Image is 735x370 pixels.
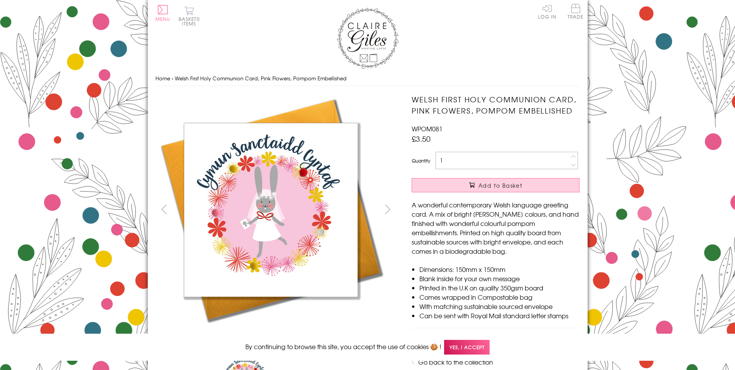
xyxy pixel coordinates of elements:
[568,4,584,20] a: Trade
[412,157,430,164] label: Quantity
[444,340,490,355] span: Yes, I accept
[419,302,580,311] li: With matching sustainable sourced envelope
[172,75,173,82] span: ›
[175,75,346,82] span: Welsh First Holy Communion Card, Pink Flowers, Pompom Embellished
[419,265,580,274] li: Dimensions: 150mm x 150mm
[412,124,443,133] span: WPOM081
[155,15,171,22] span: Menu
[182,15,200,27] span: 0 items
[412,94,580,116] h1: Welsh First Holy Communion Card, Pink Flowers, Pompom Embellished
[155,5,171,21] button: Menu
[155,94,387,326] img: Welsh First Holy Communion Card, Pink Flowers, Pompom Embellished
[155,75,170,82] a: Home
[568,4,584,19] span: Trade
[478,182,522,189] span: Add to Basket
[379,200,396,218] button: next
[155,200,173,218] button: prev
[337,8,399,69] img: Claire Giles Greetings Cards
[412,133,431,144] span: £3.50
[419,283,580,292] li: Printed in the U.K on quality 350gsm board
[418,357,493,367] a: Go back to the collection
[419,274,580,283] li: Blank inside for your own message
[419,292,580,302] li: Comes wrapped in Compostable bag
[419,311,580,320] li: Can be sent with Royal Mail standard letter stamps
[412,200,580,256] p: A wonderful contemporary Welsh language greeting card. A mix of bright [PERSON_NAME] colours, and...
[412,178,580,192] button: Add to Basket
[538,4,556,19] a: Log In
[179,6,200,26] button: Basket0 items
[155,71,580,87] nav: breadcrumbs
